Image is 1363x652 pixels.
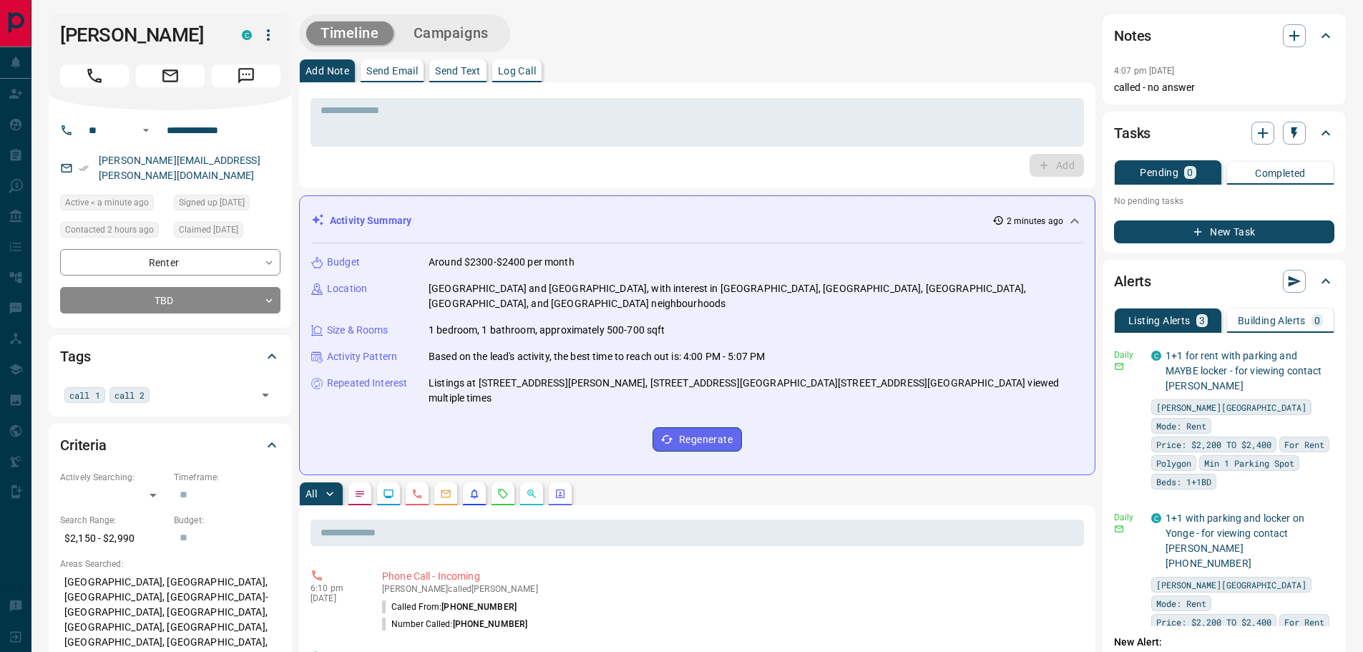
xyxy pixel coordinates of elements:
p: Called From: [382,600,517,613]
p: called - no answer [1114,80,1334,95]
button: Timeline [306,21,394,45]
div: Tasks [1114,116,1334,150]
button: Open [137,122,155,139]
h2: Tags [60,345,90,368]
p: Daily [1114,511,1143,524]
p: Log Call [498,66,536,76]
p: Location [327,281,367,296]
svg: Lead Browsing Activity [383,488,394,500]
a: [PERSON_NAME][EMAIL_ADDRESS][PERSON_NAME][DOMAIN_NAME] [99,155,260,181]
h2: Notes [1114,24,1151,47]
div: Activity Summary2 minutes ago [311,208,1083,234]
div: Tags [60,339,280,374]
span: [PERSON_NAME][GEOGRAPHIC_DATA] [1156,578,1306,592]
p: Size & Rooms [327,323,389,338]
p: [GEOGRAPHIC_DATA] and [GEOGRAPHIC_DATA], with interest in [GEOGRAPHIC_DATA], [GEOGRAPHIC_DATA], [... [429,281,1083,311]
svg: Opportunities [526,488,537,500]
p: Activity Pattern [327,349,397,364]
p: 0 [1187,167,1193,177]
span: [PERSON_NAME][GEOGRAPHIC_DATA] [1156,400,1306,414]
h1: [PERSON_NAME] [60,24,220,47]
div: Notes [1114,19,1334,53]
p: $2,150 - $2,990 [60,527,167,550]
p: 0 [1314,316,1320,326]
div: condos.ca [1151,513,1161,523]
span: Call [60,64,129,87]
div: Sat Sep 13 2025 [60,195,167,215]
p: Phone Call - Incoming [382,569,1078,584]
div: Wed Sep 10 2025 [174,222,280,242]
p: Listing Alerts [1128,316,1191,326]
p: 1 bedroom, 1 bathroom, approximately 500-700 sqft [429,323,665,338]
span: Mode: Rent [1156,419,1206,433]
span: Min 1 Parking Spot [1204,456,1294,470]
svg: Agent Actions [555,488,566,500]
svg: Notes [354,488,366,500]
div: TBD [60,287,280,313]
span: [PHONE_NUMBER] [441,602,517,612]
div: Renter [60,249,280,276]
span: For Rent [1284,615,1324,629]
span: Email [136,64,205,87]
p: [DATE] [311,593,361,603]
svg: Email [1114,361,1124,371]
a: 1+1 for rent with parking and MAYBE locker - for viewing contact [PERSON_NAME] [1166,350,1322,391]
p: No pending tasks [1114,190,1334,212]
button: Regenerate [653,427,742,452]
svg: Email [1114,524,1124,534]
span: Contacted 2 hours ago [65,223,154,237]
p: Around $2300-$2400 per month [429,255,575,270]
span: Price: $2,200 TO $2,400 [1156,615,1271,629]
p: Building Alerts [1238,316,1306,326]
p: Daily [1114,349,1143,361]
h2: Alerts [1114,270,1151,293]
p: Actively Searching: [60,471,167,484]
a: 1+1 with parking and locker on Yonge - for viewing contact [PERSON_NAME] [PHONE_NUMBER] [1166,512,1304,569]
p: Based on the lead's activity, the best time to reach out is: 4:00 PM - 5:07 PM [429,349,765,364]
span: Message [212,64,280,87]
p: All [306,489,317,499]
p: Pending [1140,167,1178,177]
div: Sat Sep 13 2025 [60,222,167,242]
svg: Calls [411,488,423,500]
svg: Listing Alerts [469,488,480,500]
p: Search Range: [60,514,167,527]
span: Claimed [DATE] [179,223,238,237]
p: Activity Summary [330,213,411,228]
span: call 2 [114,388,145,402]
h2: Tasks [1114,122,1151,145]
span: [PHONE_NUMBER] [453,619,528,629]
button: Campaigns [399,21,503,45]
p: Completed [1255,168,1306,178]
div: Criteria [60,428,280,462]
span: Active < a minute ago [65,195,149,210]
svg: Requests [497,488,509,500]
p: Budget [327,255,360,270]
span: call 1 [69,388,100,402]
p: 2 minutes ago [1007,215,1063,228]
p: Add Note [306,66,349,76]
p: New Alert: [1114,635,1334,650]
div: condos.ca [1151,351,1161,361]
p: 3 [1199,316,1205,326]
h2: Criteria [60,434,107,457]
p: Listings at [STREET_ADDRESS][PERSON_NAME], [STREET_ADDRESS][GEOGRAPHIC_DATA][STREET_ADDRESS][GEOG... [429,376,1083,406]
span: Price: $2,200 TO $2,400 [1156,437,1271,452]
svg: Emails [440,488,451,500]
span: Signed up [DATE] [179,195,245,210]
p: Number Called: [382,618,527,631]
p: [PERSON_NAME] called [PERSON_NAME] [382,584,1078,594]
svg: Email Verified [79,163,89,173]
div: Alerts [1114,264,1334,298]
span: Polygon [1156,456,1191,470]
p: Timeframe: [174,471,280,484]
button: Open [255,385,275,405]
p: Budget: [174,514,280,527]
div: condos.ca [242,30,252,40]
p: Send Text [435,66,481,76]
span: Beds: 1+1BD [1156,475,1211,489]
p: 6:10 pm [311,583,361,593]
p: Areas Searched: [60,558,280,570]
span: For Rent [1284,437,1324,452]
button: New Task [1114,220,1334,243]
